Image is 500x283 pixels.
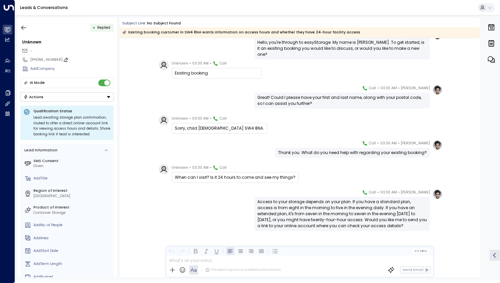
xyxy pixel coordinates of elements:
div: No subject found [147,21,181,26]
span: [PERSON_NAME] [401,140,430,147]
span: • [398,85,400,92]
div: [GEOGRAPHIC_DATA] [33,193,112,199]
span: • [398,140,400,147]
div: AddTitle [33,176,112,181]
span: Call [369,189,376,196]
button: Redo [178,247,186,255]
div: [PHONE_NUMBER] [30,57,114,62]
span: [PERSON_NAME] [401,189,430,196]
div: AddNo. of People [33,223,112,228]
span: 03:30 AM [380,140,397,147]
div: Given [33,163,112,169]
div: Unknown [22,39,114,45]
label: Product of Interest [33,205,112,210]
div: The agent signature is added automatically [205,268,281,272]
div: Great! Could I please have your first and last name, along with your postal code, so I can assist... [257,95,427,107]
span: Replied [97,25,110,30]
label: SMS Consent [33,158,112,164]
div: AI Mode [30,80,45,86]
div: Existing booking. [175,70,258,76]
span: • [377,85,379,92]
div: Existing booking customer in SW4 8NA wants information on access hours and whether they have 24-h... [122,29,360,36]
div: Sorry, child [DEMOGRAPHIC_DATA] SW4 8NA. [175,125,264,131]
div: AddTerm Length [33,261,112,267]
span: Call [220,115,227,122]
img: profile-logo.png [432,140,443,150]
span: • [398,189,400,196]
span: • [189,115,191,122]
label: Region of Interest [33,188,112,193]
span: Cc Bcc [414,249,427,253]
span: Call [369,85,376,92]
span: [PERSON_NAME] [401,85,430,92]
span: • [377,189,379,196]
div: AddBudget [33,274,112,280]
div: AddCompany [30,66,114,72]
img: profile-logo.png [432,189,443,199]
div: AddArea [33,236,112,241]
div: AddStart Date [33,248,112,254]
span: • [210,164,212,171]
div: Access to your storage depends on your plan. If you have a standard plan, access is from eight in... [257,199,427,229]
span: Call [220,60,227,67]
div: Hello, you're through to easyStorage. My name is [PERSON_NAME]. To get started, is it an existing... [257,39,427,57]
span: 03:30 AM [192,115,209,122]
span: 03:30 AM [380,85,397,92]
div: Thank you. What do you need help with regarding your existing booking? [278,150,427,156]
span: 03:30 AM [192,164,209,171]
p: Qualification Status [33,109,111,114]
span: • [210,60,212,67]
button: Cc|Bcc [412,249,429,253]
div: Lead awaiting storage plan confirmation; routed to offer a direct online-account link for viewing... [33,115,111,137]
span: Unknown [171,60,188,67]
span: • [189,60,191,67]
span: Call [220,164,227,171]
span: 03:30 AM [380,189,397,196]
span: • [377,140,379,147]
div: Button group with a nested menu [20,92,114,102]
span: - [30,48,32,53]
span: • [210,115,212,122]
div: Actions [23,95,44,99]
img: profile-logo.png [432,85,443,95]
div: When can I visit? Is it 24 hours to come and see my things? [175,174,295,180]
div: • [93,23,95,32]
span: Subject Line: [122,21,146,26]
div: Lead Information [23,148,57,153]
a: Leads & Conversations [20,5,68,10]
span: 03:30 AM [192,60,209,67]
span: Unknown [171,115,188,122]
span: Unknown [171,164,188,171]
span: • [189,164,191,171]
div: Container Storage [33,210,112,216]
button: Undo [167,247,175,255]
span: | [419,249,420,253]
button: Actions [20,92,114,102]
span: Call [369,140,376,147]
